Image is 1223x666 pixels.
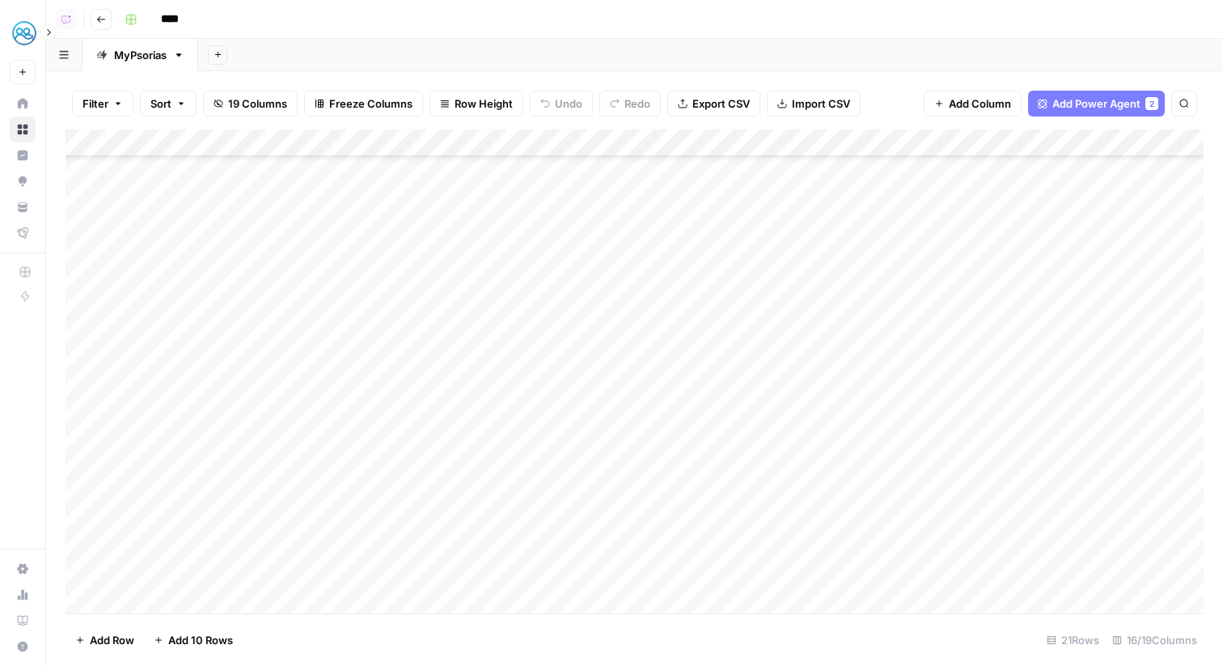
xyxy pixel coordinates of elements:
[692,95,750,112] span: Export CSV
[949,95,1011,112] span: Add Column
[767,91,861,117] button: Import CSV
[10,608,36,634] a: Learning Hub
[1040,627,1106,653] div: 21 Rows
[1149,97,1154,110] span: 2
[1052,95,1140,112] span: Add Power Agent
[10,556,36,582] a: Settings
[90,632,134,648] span: Add Row
[10,194,36,220] a: Your Data
[168,632,233,648] span: Add 10 Rows
[114,47,167,63] div: MyPsorias
[228,95,287,112] span: 19 Columns
[150,95,171,112] span: Sort
[1106,627,1204,653] div: 16/19 Columns
[430,91,523,117] button: Row Height
[83,95,108,112] span: Filter
[304,91,423,117] button: Freeze Columns
[10,168,36,194] a: Opportunities
[10,582,36,608] a: Usage
[144,627,243,653] button: Add 10 Rows
[924,91,1022,117] button: Add Column
[10,19,39,48] img: MyHealthTeam Logo
[203,91,298,117] button: 19 Columns
[455,95,513,112] span: Row Height
[1145,97,1158,110] div: 2
[10,13,36,53] button: Workspace: MyHealthTeam
[10,142,36,168] a: Insights
[10,220,36,246] a: Flightpath
[792,95,850,112] span: Import CSV
[599,91,661,117] button: Redo
[555,95,582,112] span: Undo
[10,634,36,660] button: Help + Support
[1028,91,1165,117] button: Add Power Agent2
[140,91,197,117] button: Sort
[10,91,36,117] a: Home
[329,95,413,112] span: Freeze Columns
[72,91,133,117] button: Filter
[10,117,36,142] a: Browse
[667,91,760,117] button: Export CSV
[624,95,650,112] span: Redo
[66,627,144,653] button: Add Row
[83,39,198,71] a: MyPsorias
[530,91,593,117] button: Undo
